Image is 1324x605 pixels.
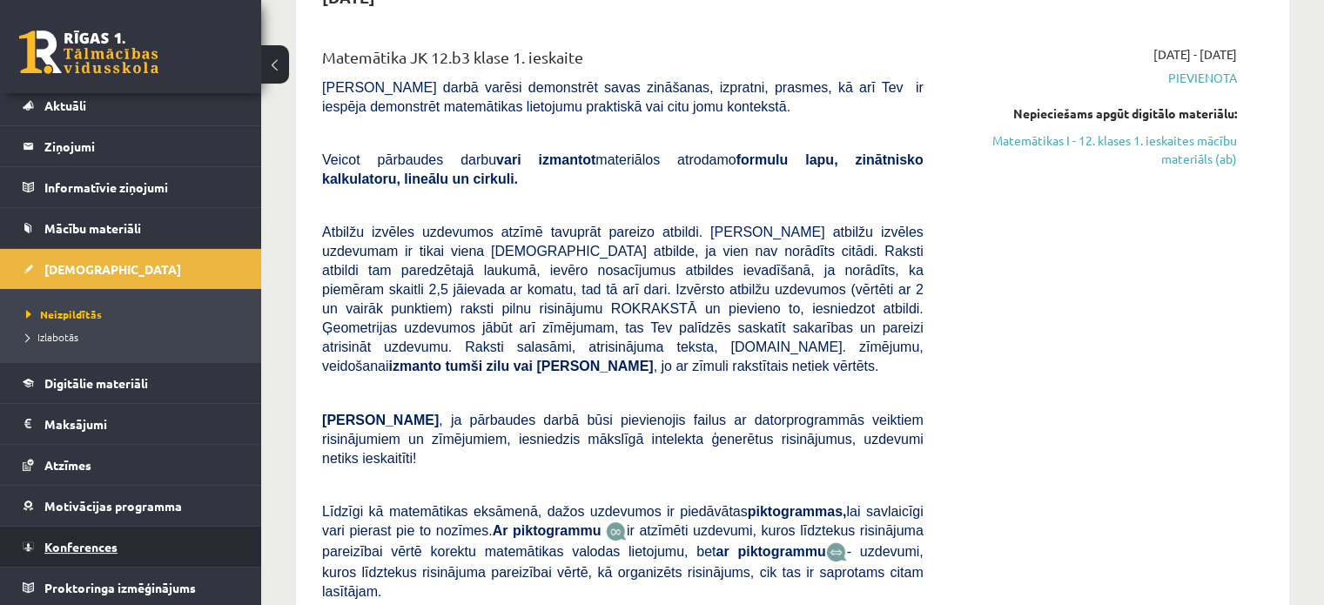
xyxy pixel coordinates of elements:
[23,445,239,485] a: Atzīmes
[1153,45,1237,64] span: [DATE] - [DATE]
[950,104,1237,123] div: Nepieciešams apgūt digitālo materiālu:
[322,504,924,538] span: Līdzīgi kā matemātikas eksāmenā, dažos uzdevumos ir piedāvātas lai savlaicīgi vari pierast pie to...
[44,539,118,555] span: Konferences
[322,413,924,466] span: , ja pārbaudes darbā būsi pievienojis failus ar datorprogrammās veiktiem risinājumiem un zīmējumi...
[44,580,196,595] span: Proktoringa izmēģinājums
[493,523,602,538] b: Ar piktogrammu
[44,126,239,166] legend: Ziņojumi
[44,457,91,473] span: Atzīmes
[23,404,239,444] a: Maksājumi
[950,69,1237,87] span: Pievienota
[322,80,924,114] span: [PERSON_NAME] darbā varēsi demonstrēt savas zināšanas, izpratni, prasmes, kā arī Tev ir iespēja d...
[322,523,924,559] span: ir atzīmēti uzdevumi, kuros līdztekus risinājuma pareizībai vērtē korektu matemātikas valodas lie...
[44,261,181,277] span: [DEMOGRAPHIC_DATA]
[23,85,239,125] a: Aktuāli
[44,167,239,207] legend: Informatīvie ziņojumi
[716,544,825,559] b: ar piktogrammu
[23,527,239,567] a: Konferences
[23,167,239,207] a: Informatīvie ziņojumi
[44,220,141,236] span: Mācību materiāli
[322,152,924,186] span: Veicot pārbaudes darbu materiālos atrodamo
[606,521,627,541] img: JfuEzvunn4EvwAAAAASUVORK5CYII=
[26,307,102,321] span: Neizpildītās
[19,30,158,74] a: Rīgas 1. Tālmācības vidusskola
[389,359,441,373] b: izmanto
[23,363,239,403] a: Digitālie materiāli
[23,486,239,526] a: Motivācijas programma
[826,542,847,562] img: wKvN42sLe3LLwAAAABJRU5ErkJggg==
[23,126,239,166] a: Ziņojumi
[44,97,86,113] span: Aktuāli
[496,152,595,167] b: vari izmantot
[23,249,239,289] a: [DEMOGRAPHIC_DATA]
[950,131,1237,168] a: Matemātikas I - 12. klases 1. ieskaites mācību materiāls (ab)
[748,504,847,519] b: piktogrammas,
[322,152,924,186] b: formulu lapu, zinātnisko kalkulatoru, lineālu un cirkuli.
[26,330,78,344] span: Izlabotās
[322,225,924,373] span: Atbilžu izvēles uzdevumos atzīmē tavuprāt pareizo atbildi. [PERSON_NAME] atbilžu izvēles uzdevuma...
[26,329,244,345] a: Izlabotās
[23,208,239,248] a: Mācību materiāli
[322,413,439,427] span: [PERSON_NAME]
[322,544,924,599] span: - uzdevumi, kuros līdztekus risinājuma pareizībai vērtē, kā organizēts risinājums, cik tas ir sap...
[26,306,244,322] a: Neizpildītās
[445,359,653,373] b: tumši zilu vai [PERSON_NAME]
[44,404,239,444] legend: Maksājumi
[44,375,148,391] span: Digitālie materiāli
[322,45,924,77] div: Matemātika JK 12.b3 klase 1. ieskaite
[44,498,182,514] span: Motivācijas programma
